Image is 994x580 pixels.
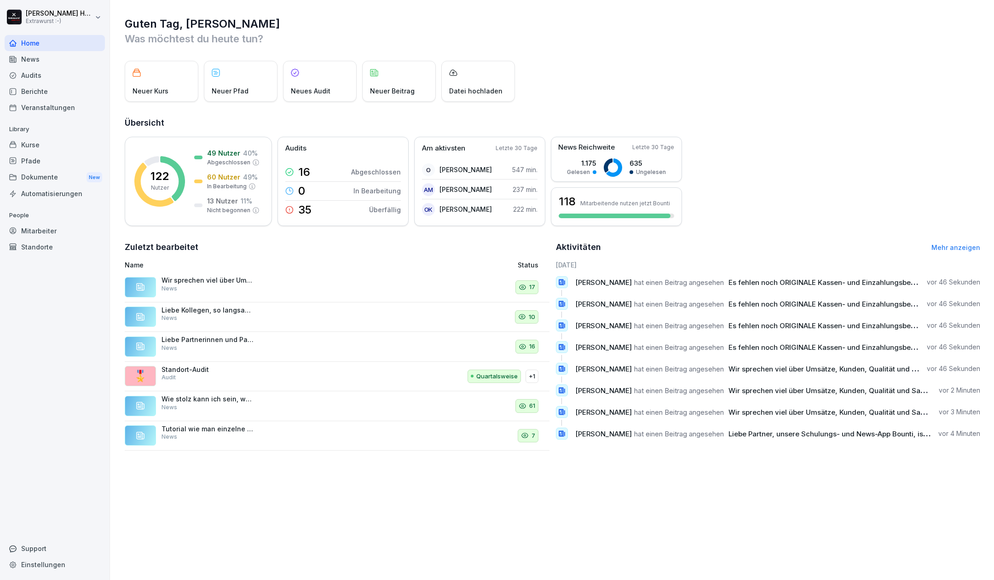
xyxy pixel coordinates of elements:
[513,204,537,214] p: 222 min.
[575,300,632,308] span: [PERSON_NAME]
[5,99,105,116] div: Veranstaltungen
[207,148,240,158] p: 49 Nutzer
[634,429,724,438] span: hat einen Beitrag angesehen
[125,116,980,129] h2: Übersicht
[575,365,632,373] span: [PERSON_NAME]
[133,86,168,96] p: Neuer Kurs
[575,278,632,287] span: [PERSON_NAME]
[575,321,632,330] span: [PERSON_NAME]
[162,306,254,314] p: Liebe Kollegen, so langsam werden die Tage wieder dunkler und das schlechte Wetter kommt näher. B...
[125,273,549,302] a: Wir sprechen viel über Umsätze, Kunden, Qualität und Sauberkeit. [DATE] ist es mal wieder Zeit au...
[575,429,632,438] span: [PERSON_NAME]
[5,122,105,137] p: Library
[513,185,537,194] p: 237 min.
[351,167,401,177] p: Abgeschlossen
[927,342,980,352] p: vor 46 Sekunden
[5,223,105,239] a: Mitarbeiter
[162,344,177,352] p: News
[634,343,724,352] span: hat einen Beitrag angesehen
[927,364,980,373] p: vor 46 Sekunden
[558,142,615,153] p: News Reichweite
[353,186,401,196] p: In Bearbeitung
[422,143,465,154] p: Am aktivsten
[939,386,980,395] p: vor 2 Minuten
[212,86,248,96] p: Neuer Pfad
[5,67,105,83] a: Audits
[125,421,549,451] a: Tutorial wie man einzelne Personengruppen in Bounti auswählt, um Informationen zum Beispiel nicht...
[556,241,601,254] h2: Aktivitäten
[5,35,105,51] div: Home
[5,169,105,186] div: Dokumente
[634,300,724,308] span: hat einen Beitrag angesehen
[927,321,980,330] p: vor 46 Sekunden
[5,83,105,99] a: Berichte
[207,206,250,215] p: Nicht begonnen
[125,332,549,362] a: Liebe Partnerinnen und Partner, ich finde es klasse, was wir alles in den letzten Wochen umgesetz...
[512,165,537,174] p: 547 min.
[5,557,105,573] a: Einstellungen
[162,433,177,441] p: News
[422,183,435,196] div: AM
[449,86,503,96] p: Datei hochladen
[298,186,305,197] p: 0
[529,283,535,292] p: 17
[439,204,492,214] p: [PERSON_NAME]
[634,365,724,373] span: hat einen Beitrag angesehen
[5,208,105,223] p: People
[125,302,549,332] a: Liebe Kollegen, so langsam werden die Tage wieder dunkler und das schlechte Wetter kommt näher. B...
[298,167,310,178] p: 16
[207,158,250,167] p: Abgeschlossen
[162,276,254,284] p: Wir sprechen viel über Umsätze, Kunden, Qualität und Sauberkeit. [DATE] ist es mal wieder Zeit au...
[5,239,105,255] a: Standorte
[476,372,518,381] p: Quartalsweise
[26,18,93,24] p: Extrawurst :-)
[575,386,632,395] span: [PERSON_NAME]
[632,143,674,151] p: Letzte 30 Tage
[125,260,393,270] p: Name
[5,137,105,153] a: Kurse
[87,172,102,183] div: New
[125,17,980,31] h1: Guten Tag, [PERSON_NAME]
[133,368,147,384] p: 🎖️
[529,313,535,322] p: 10
[580,200,670,207] p: Mitarbeitende nutzen jetzt Bounti
[207,182,247,191] p: In Bearbeitung
[162,336,254,344] p: Liebe Partnerinnen und Partner, ich finde es klasse, was wir alles in den letzten Wochen umgesetz...
[567,168,590,176] p: Gelesen
[496,144,537,152] p: Letzte 30 Tage
[26,10,93,17] p: [PERSON_NAME] Hagebaum
[5,153,105,169] a: Pfade
[634,321,724,330] span: hat einen Beitrag angesehen
[630,158,666,168] p: 635
[931,244,980,251] a: Mehr anzeigen
[162,284,177,293] p: News
[162,314,177,322] p: News
[634,408,724,417] span: hat einen Beitrag angesehen
[162,403,177,412] p: News
[5,51,105,67] div: News
[285,143,306,154] p: Audits
[532,431,535,441] p: 7
[5,540,105,557] div: Support
[125,362,549,392] a: 🎖️Standort-AuditAuditQuartalsweise+1
[634,386,724,395] span: hat einen Beitrag angesehen
[556,260,981,270] h6: [DATE]
[927,278,980,287] p: vor 46 Sekunden
[243,172,258,182] p: 49 %
[162,395,254,403] p: Wie stolz kann ich sein, wenn ich höre wie toll Ihr die App empfehlt?! Ganz großes Kompliment kon...
[927,299,980,308] p: vor 46 Sekunden
[422,163,435,176] div: O
[939,407,980,417] p: vor 3 Minuten
[207,172,240,182] p: 60 Nutzer
[125,31,980,46] p: Was möchtest du heute tun?
[567,158,596,168] p: 1.175
[439,185,492,194] p: [PERSON_NAME]
[529,342,535,351] p: 16
[559,194,576,209] h3: 118
[634,278,724,287] span: hat einen Beitrag angesehen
